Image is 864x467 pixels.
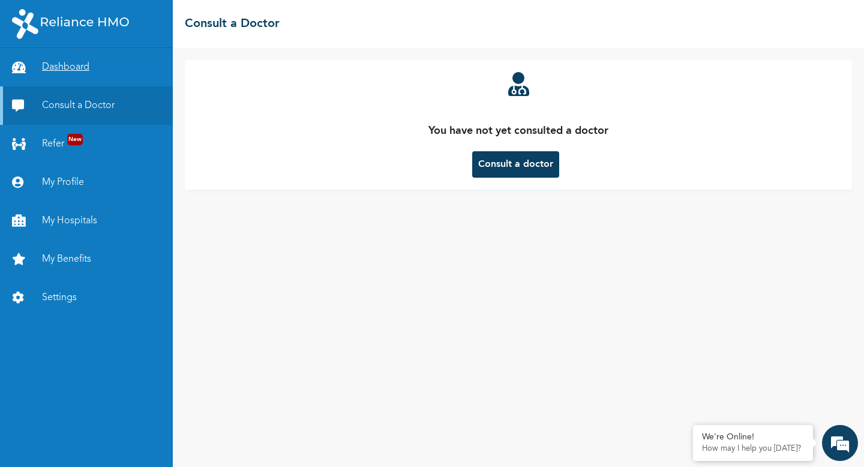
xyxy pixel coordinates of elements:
img: RelianceHMO's Logo [12,9,129,39]
div: FAQs [118,407,229,444]
textarea: Type your message and hit 'Enter' [6,365,229,407]
h2: Consult a Doctor [185,15,280,33]
div: Chat with us now [62,67,202,83]
img: d_794563401_company_1708531726252_794563401 [22,60,49,90]
span: New [67,134,83,145]
div: Minimize live chat window [197,6,226,35]
span: We're online! [70,170,166,291]
button: Consult a doctor [472,151,559,178]
p: How may I help you today? [702,444,804,454]
span: Conversation [6,428,118,436]
p: You have not yet consulted a doctor [428,123,608,139]
div: We're Online! [702,432,804,442]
